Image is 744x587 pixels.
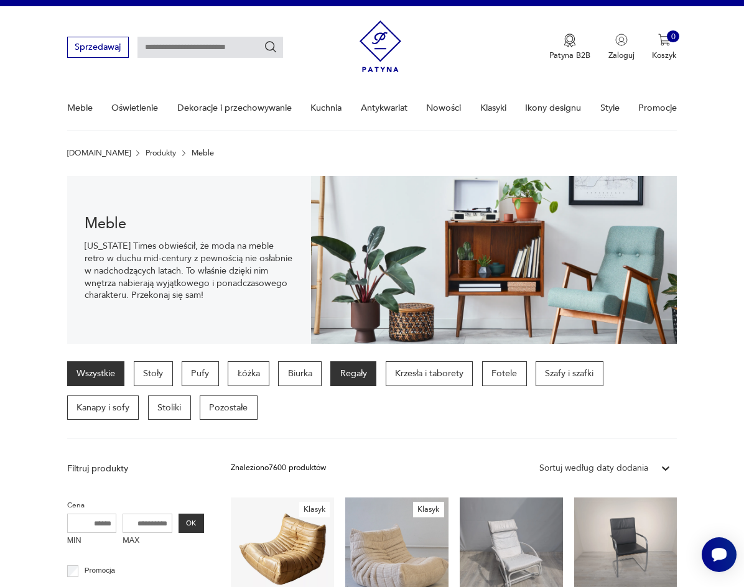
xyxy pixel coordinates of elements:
a: Stoły [134,361,173,386]
p: Cena [67,499,205,512]
img: Meble [311,176,677,344]
button: Zaloguj [608,34,635,61]
a: Szafy i szafki [536,361,603,386]
label: MIN [67,533,117,550]
div: Sortuj według daty dodania [539,462,648,474]
a: Biurka [278,361,322,386]
div: 0 [667,30,679,43]
a: Style [600,86,620,129]
label: MAX [123,533,172,550]
a: Ikona medaluPatyna B2B [549,34,590,61]
a: Dekoracje i przechowywanie [177,86,292,129]
a: Nowości [426,86,461,129]
img: Patyna - sklep z meblami i dekoracjami vintage [360,16,401,76]
p: Koszyk [652,50,677,61]
a: Oświetlenie [111,86,158,129]
a: Klasyki [480,86,506,129]
a: Produkty [146,149,176,157]
a: Wszystkie [67,361,125,386]
a: Łóżka [228,361,269,386]
p: [US_STATE] Times obwieścił, że moda na meble retro w duchu mid-century z pewnością nie osłabnie w... [85,240,293,302]
a: Meble [67,86,93,129]
button: Sprzedawaj [67,37,129,57]
a: Ikony designu [525,86,581,129]
p: Meble [192,149,214,157]
a: Krzesła i taborety [386,361,473,386]
p: Promocja [85,564,115,576]
div: Znaleziono 7600 produktów [231,462,326,474]
a: Stoliki [148,395,191,420]
img: Ikona koszyka [658,34,671,46]
p: Zaloguj [608,50,635,61]
a: Sprzedawaj [67,44,129,52]
p: Patyna B2B [549,50,590,61]
a: Antykwariat [361,86,407,129]
iframe: Smartsupp widget button [702,537,737,572]
img: Ikona medalu [564,34,576,47]
button: 0Koszyk [652,34,677,61]
a: Regały [330,361,376,386]
button: Szukaj [264,40,277,54]
a: Pufy [182,361,219,386]
a: [DOMAIN_NAME] [67,149,131,157]
button: OK [179,514,204,534]
p: Filtruj produkty [67,463,205,475]
a: Kanapy i sofy [67,395,139,420]
a: Kuchnia [310,86,342,129]
a: Promocje [638,86,677,129]
a: Pozostałe [200,395,258,420]
img: Ikonka użytkownika [615,34,628,46]
button: Patyna B2B [549,34,590,61]
h1: Meble [85,218,293,231]
a: Fotele [482,361,527,386]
